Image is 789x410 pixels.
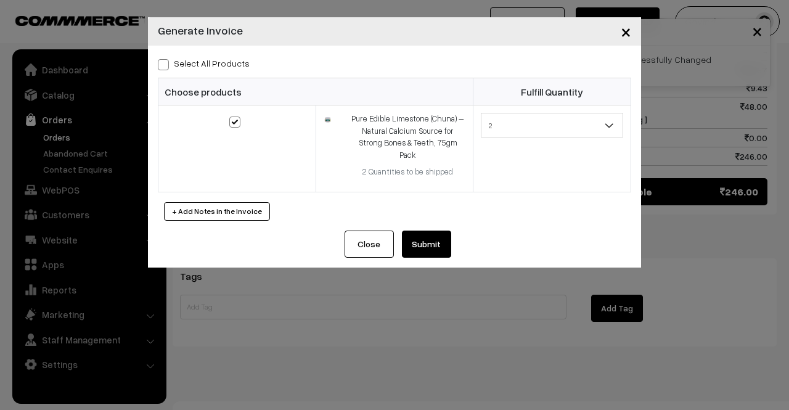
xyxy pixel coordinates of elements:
[350,166,465,178] div: 2 Quantities to be shipped
[158,22,243,39] h4: Generate Invoice
[402,231,451,258] button: Submit
[158,57,250,70] label: Select all Products
[481,113,623,137] span: 2
[158,78,473,105] th: Choose products
[324,115,332,123] img: 17484132269813lime-stone-chuna.png
[473,78,631,105] th: Fulfill Quantity
[350,113,465,161] div: Pure Edible Limestone (Chuna) – Natural Calcium Source for Strong Bones & Teeth, 75gm Pack
[345,231,394,258] button: Close
[621,20,631,43] span: ×
[611,12,641,51] button: Close
[164,202,270,221] button: + Add Notes in the Invoice
[481,115,623,136] span: 2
